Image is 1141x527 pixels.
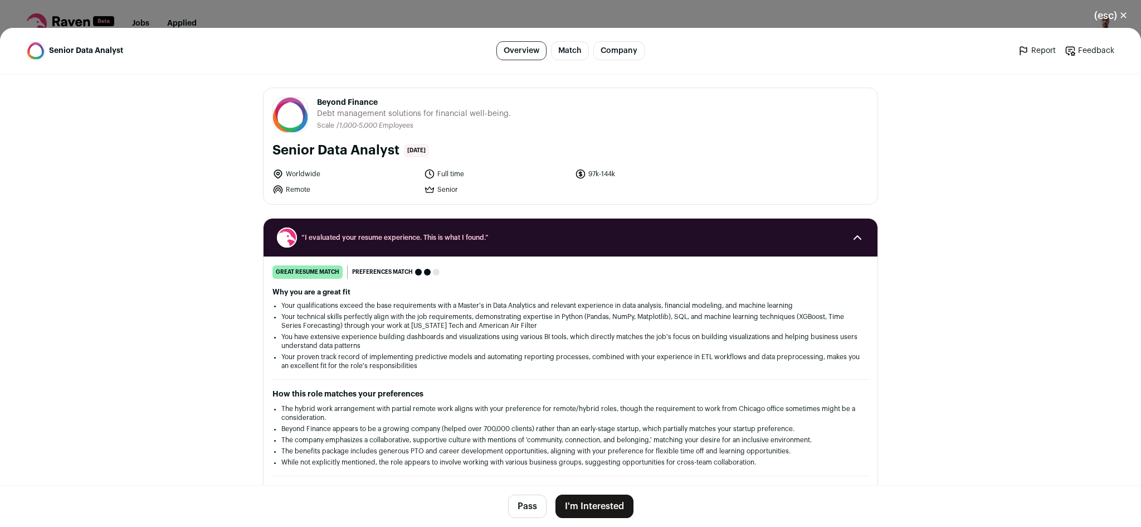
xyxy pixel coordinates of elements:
[317,97,511,108] span: Beyond Finance
[272,184,417,195] li: Remote
[27,42,44,59] img: a406aa135ab48b9e0bc7c23f4a08756756b29cb46c438dc961a55f77bd7f9404.png
[575,168,720,180] li: 97k-144k
[1065,45,1114,56] a: Feedback
[281,352,860,370] li: Your proven track record of implementing predictive models and automating reporting processes, co...
[301,233,840,242] span: “I evaluated your resume experience. This is what I found.”
[424,184,569,195] li: Senior
[281,301,860,310] li: Your qualifications exceed the base requirements with a Master's in Data Analytics and relevant e...
[551,41,589,60] a: Match
[555,495,633,518] button: I'm Interested
[272,389,869,400] h2: How this role matches your preferences
[281,424,860,433] li: Beyond Finance appears to be a growing company (helped over 700,000 clients) rather than an early...
[281,312,860,330] li: Your technical skills perfectly align with the job requirements, demonstrating expertise in Pytho...
[1018,45,1056,56] a: Report
[281,436,860,444] li: The company emphasizes a collaborative, supportive culture with mentions of 'community, connectio...
[272,288,869,297] h2: Why you are a great fit
[281,458,860,467] li: While not explicitly mentioned, the role appears to involve working with various business groups,...
[49,45,123,56] span: Senior Data Analyst
[273,98,308,132] img: a406aa135ab48b9e0bc7c23f4a08756756b29cb46c438dc961a55f77bd7f9404.png
[281,447,860,456] li: The benefits package includes generous PTO and career development opportunities, aligning with yo...
[352,267,413,278] span: Preferences match
[404,144,429,157] span: [DATE]
[281,404,860,422] li: The hybrid work arrangement with partial remote work aligns with your preference for remote/hybri...
[337,122,413,130] li: /
[496,41,547,60] a: Overview
[281,332,860,350] li: You have extensive experience building dashboards and visualizations using various BI tools, whic...
[593,41,645,60] a: Company
[272,142,399,159] h1: Senior Data Analyst
[339,122,413,129] span: 1,000-5,000 Employees
[272,265,343,279] div: great resume match
[272,168,417,180] li: Worldwide
[1081,3,1141,28] button: Close modal
[317,108,511,119] span: Debt management solutions for financial well-being.
[424,168,569,180] li: Full time
[317,122,337,130] li: Scale
[508,495,547,518] button: Pass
